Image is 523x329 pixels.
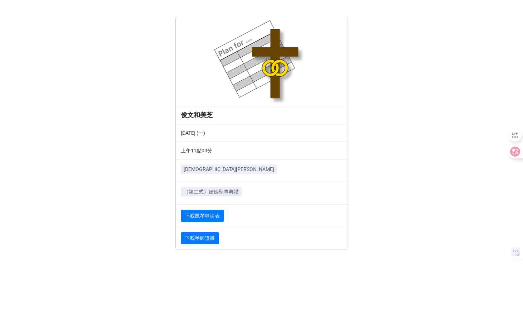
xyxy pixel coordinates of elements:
[184,188,239,195] p: （第二式）婚姻聖事典禮
[184,166,274,173] p: [DEMOGRAPHIC_DATA][PERSON_NAME]
[181,210,224,222] a: 下載風琴申請表
[181,232,219,244] a: 下載琴師證書
[208,17,315,107] img: amSYGoZBVKcuIIOzfT_SVh-_NDQfyo-SGAmuVGY0c6Q
[181,129,343,137] p: [DATE] (一)
[181,147,343,154] p: 上午11點00分
[181,111,343,119] div: 俊文和美芝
